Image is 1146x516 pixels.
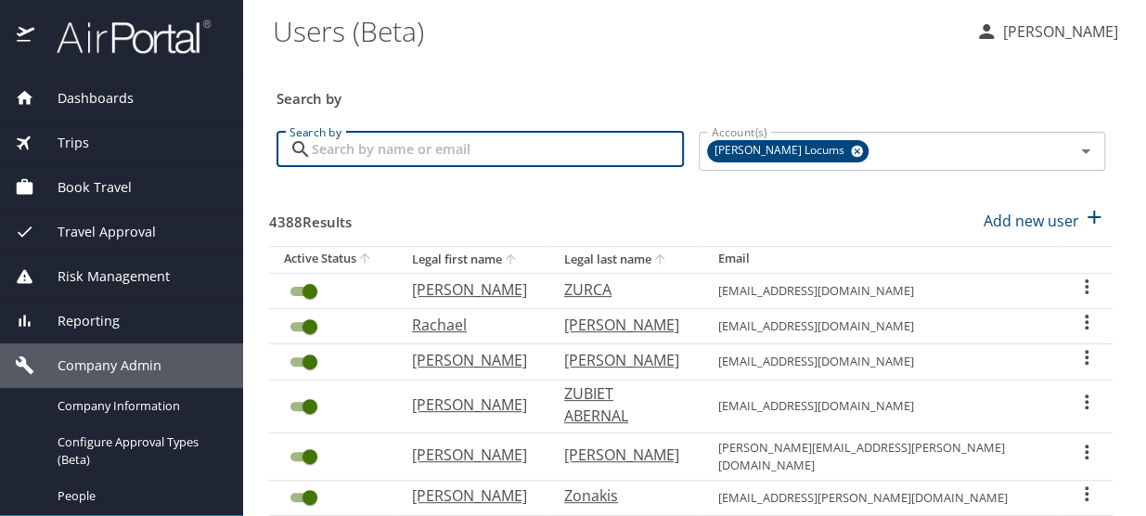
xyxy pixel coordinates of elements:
[998,20,1118,43] p: [PERSON_NAME]
[34,133,89,153] span: Trips
[702,480,1061,515] td: [EMAIL_ADDRESS][PERSON_NAME][DOMAIN_NAME]
[702,273,1061,308] td: [EMAIL_ADDRESS][DOMAIN_NAME]
[702,309,1061,344] td: [EMAIL_ADDRESS][DOMAIN_NAME]
[269,246,397,273] th: Active Status
[58,433,221,469] span: Configure Approval Types (Beta)
[564,484,680,507] p: Zonakis
[269,200,352,233] h3: 4388 Results
[651,252,670,269] button: sort
[34,266,170,287] span: Risk Management
[273,2,960,59] h1: Users (Beta)
[58,397,221,415] span: Company Information
[707,140,869,162] div: [PERSON_NAME] Locums
[564,444,680,466] p: [PERSON_NAME]
[702,380,1061,432] td: [EMAIL_ADDRESS][DOMAIN_NAME]
[1073,138,1099,164] button: Open
[356,251,375,268] button: sort
[277,77,1105,110] h3: Search by
[564,382,680,427] p: ZUBIET ABERNAL
[36,19,211,55] img: airportal-logo.png
[34,355,161,376] span: Company Admin
[564,349,680,371] p: [PERSON_NAME]
[564,314,680,336] p: [PERSON_NAME]
[564,278,680,301] p: ZURCA
[58,487,221,505] span: People
[17,19,36,55] img: icon-airportal.png
[412,444,527,466] p: [PERSON_NAME]
[502,252,521,269] button: sort
[34,177,132,198] span: Book Travel
[34,88,134,109] span: Dashboards
[707,141,856,161] span: [PERSON_NAME] Locums
[412,484,527,507] p: [PERSON_NAME]
[976,200,1113,241] button: Add new user
[968,15,1126,48] button: [PERSON_NAME]
[34,222,156,242] span: Travel Approval
[984,210,1079,232] p: Add new user
[412,349,527,371] p: [PERSON_NAME]
[412,393,527,416] p: [PERSON_NAME]
[312,132,684,167] input: Search by name or email
[702,246,1061,273] th: Email
[412,278,527,301] p: [PERSON_NAME]
[397,246,549,273] th: Legal first name
[702,432,1061,480] td: [PERSON_NAME][EMAIL_ADDRESS][PERSON_NAME][DOMAIN_NAME]
[702,344,1061,380] td: [EMAIL_ADDRESS][DOMAIN_NAME]
[412,314,527,336] p: Rachael
[549,246,702,273] th: Legal last name
[34,311,120,331] span: Reporting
